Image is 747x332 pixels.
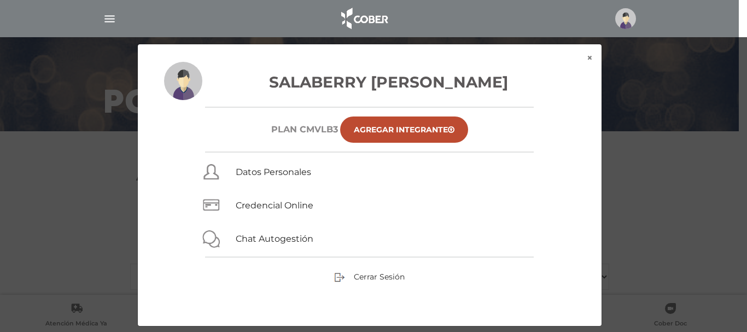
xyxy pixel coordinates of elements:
[103,12,116,26] img: Cober_menu-lines-white.svg
[271,124,338,135] h6: Plan CMVLB3
[334,271,405,281] a: Cerrar Sesión
[578,44,602,72] button: ×
[334,272,345,283] img: sign-out.png
[354,272,405,282] span: Cerrar Sesión
[236,200,313,211] a: Credencial Online
[615,8,636,29] img: profile-placeholder.svg
[236,234,313,244] a: Chat Autogestión
[340,117,468,143] a: Agregar Integrante
[236,167,311,177] a: Datos Personales
[164,71,575,94] h3: Salaberry [PERSON_NAME]
[164,62,202,100] img: profile-placeholder.svg
[335,5,393,32] img: logo_cober_home-white.png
